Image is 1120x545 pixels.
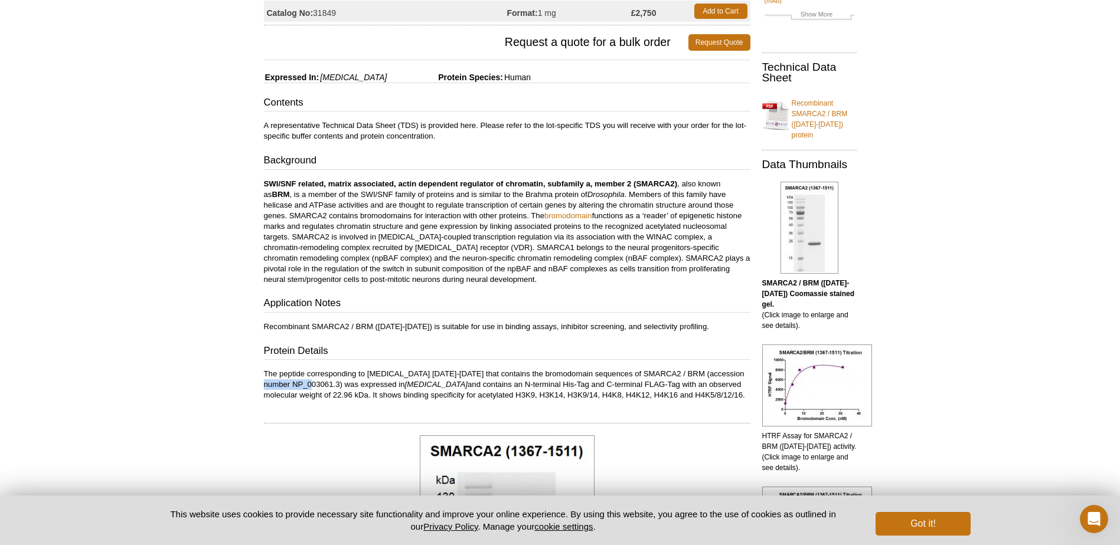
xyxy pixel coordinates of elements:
img: SMARCA2 / BRM (1367-1511) Coomassie gel [781,182,838,274]
iframe: Intercom live chat [1080,505,1108,533]
p: , also known as , is a member of the SWI/SNF family of proteins and is similar to the Brahma prot... [264,179,750,285]
span: Request a quote for a bulk order [264,34,688,51]
a: Privacy Policy [423,521,478,531]
a: Recombinant SMARCA2 / BRM ([DATE]-[DATE]) protein [762,91,857,140]
span: Expressed In: [264,73,319,82]
i: Drosophila [587,190,625,199]
a: bromodomain [544,211,592,220]
strong: Format: [507,8,538,18]
span: Human [503,73,531,82]
strong: £2,750 [631,8,657,18]
button: cookie settings [534,521,593,531]
a: Request Quote [688,34,750,51]
h3: Contents [264,96,750,112]
img: HTRF Assay for SMARCA2 / BRM (1367-1511) activity. [762,344,872,426]
td: 31849 [264,1,507,22]
h3: Background [264,153,750,170]
a: Show More [765,9,854,22]
b: SMARCA2 / BRM ([DATE]-[DATE]) Coomassie stained gel. [762,279,854,308]
strong: SWI/SNF related, matrix associated, actin dependent regulator of chromatin, subfamily a, member 2... [264,179,678,188]
h3: Application Notes [264,296,750,313]
p: HTRF Assay for SMARCA2 / BRM ([DATE]-[DATE]) activity. (Click image to enlarge and see details). [762,431,857,473]
p: A representative Technical Data Sheet (TDS) is provided here. Please refer to the lot-specific TD... [264,120,750,142]
p: The peptide corresponding to [MEDICAL_DATA] [DATE]-[DATE] that contains the bromodomain sequences... [264,369,750,400]
h3: Protein Details [264,344,750,360]
button: Got it! [876,512,970,536]
strong: Catalog No: [267,8,314,18]
p: This website uses cookies to provide necessary site functionality and improve your online experie... [150,508,857,533]
i: [MEDICAL_DATA] [404,380,468,389]
h2: Technical Data Sheet [762,62,857,83]
i: [MEDICAL_DATA] [320,73,387,82]
td: 1 mg [507,1,631,22]
h2: Data Thumbnails [762,159,857,170]
strong: BRM [272,190,289,199]
p: (Click image to enlarge and see details). [762,278,857,331]
a: Add to Cart [694,4,747,19]
p: Recombinant SMARCA2 / BRM ([DATE]-[DATE]) is suitable for use in binding assays, inhibitor screen... [264,321,750,332]
span: Protein Species: [389,73,503,82]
